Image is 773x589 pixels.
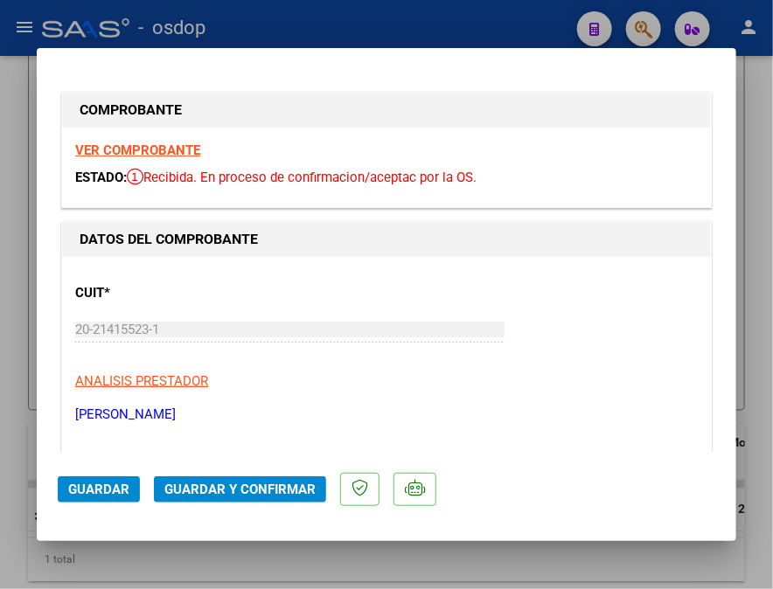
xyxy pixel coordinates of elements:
[75,373,208,389] span: ANALISIS PRESTADOR
[127,170,477,185] span: Recibida. En proceso de confirmacion/aceptac por la OS.
[154,476,326,502] button: Guardar y Confirmar
[164,482,316,497] span: Guardar y Confirmar
[80,101,182,118] strong: COMPROBANTE
[80,231,258,247] strong: DATOS DEL COMPROBANTE
[68,482,129,497] span: Guardar
[75,170,127,185] span: ESTADO:
[75,450,262,470] p: Area destinado *
[75,283,262,303] p: CUIT
[75,405,698,425] p: [PERSON_NAME]
[58,476,140,502] button: Guardar
[75,142,200,158] a: VER COMPROBANTE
